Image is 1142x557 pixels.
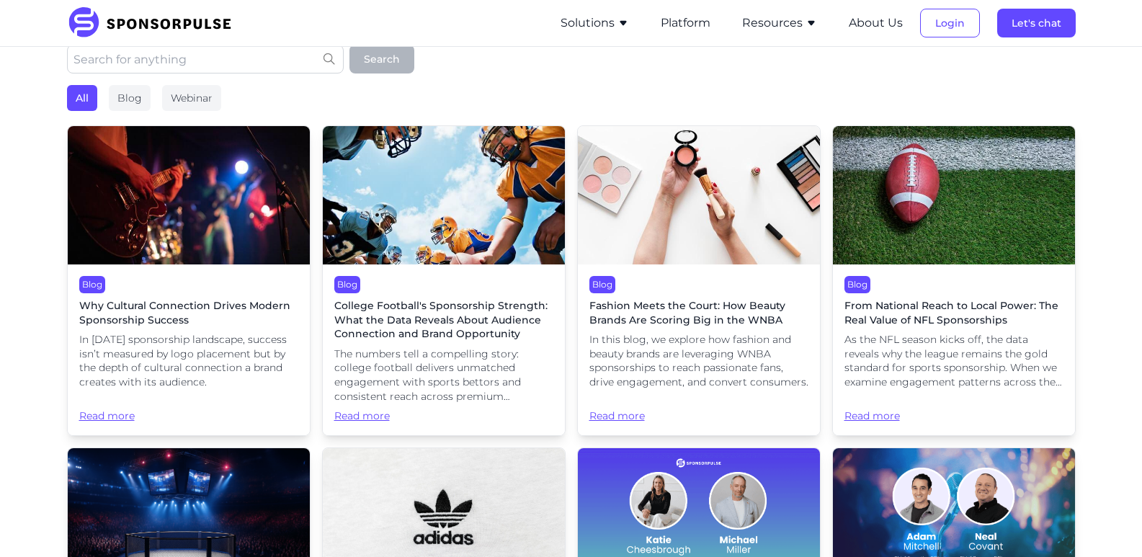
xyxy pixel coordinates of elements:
button: Search [349,45,414,73]
img: Getty Images courtesy of Unsplash [833,126,1075,264]
span: Read more [844,396,1063,424]
img: SponsorPulse [67,7,242,39]
button: Let's chat [997,9,1076,37]
button: Platform [661,14,710,32]
a: Platform [661,17,710,30]
span: As the NFL season kicks off, the data reveals why the league remains the gold standard for sports... [844,333,1063,389]
input: Search for anything [67,45,344,73]
a: Let's chat [997,17,1076,30]
span: Read more [334,409,553,424]
a: Login [920,17,980,30]
iframe: Chat Widget [1070,488,1142,557]
div: Blog [79,276,105,293]
a: About Us [849,17,903,30]
div: All [67,85,97,111]
button: Resources [742,14,817,32]
button: Solutions [561,14,629,32]
span: College Football's Sponsorship Strength: What the Data Reveals About Audience Connection and Bran... [334,299,553,342]
div: Blog [844,276,870,293]
div: Blog [589,276,615,293]
a: BlogCollege Football's Sponsorship Strength: What the Data Reveals About Audience Connection and ... [322,125,566,436]
span: Read more [589,396,808,424]
div: Blog [334,276,360,293]
button: About Us [849,14,903,32]
a: BlogFrom National Reach to Local Power: The Real Value of NFL SponsorshipsAs the NFL season kicks... [832,125,1076,436]
a: BlogWhy Cultural Connection Drives Modern Sponsorship SuccessIn [DATE] sponsorship landscape, suc... [67,125,311,436]
div: Blog [109,85,151,111]
img: search icon [324,53,335,65]
button: Login [920,9,980,37]
span: In [DATE] sponsorship landscape, success isn’t measured by logo placement but by the depth of cul... [79,333,298,389]
div: Webinar [162,85,221,111]
span: Fashion Meets the Court: How Beauty Brands Are Scoring Big in the WNBA [589,299,808,327]
img: Neza Dolmo courtesy of Unsplash [68,126,310,264]
span: The numbers tell a compelling story: college football delivers unmatched engagement with sports b... [334,347,553,404]
a: BlogFashion Meets the Court: How Beauty Brands Are Scoring Big in the WNBAIn this blog, we explor... [577,125,821,436]
span: From National Reach to Local Power: The Real Value of NFL Sponsorships [844,299,1063,327]
span: Read more [79,396,298,424]
span: In this blog, we explore how fashion and beauty brands are leveraging WNBA sponsorships to reach ... [589,333,808,389]
img: Image by Curated Lifestyle courtesy of Unsplash [578,126,820,264]
img: Getty Images courtesy of Unsplash [323,126,565,264]
span: Why Cultural Connection Drives Modern Sponsorship Success [79,299,298,327]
